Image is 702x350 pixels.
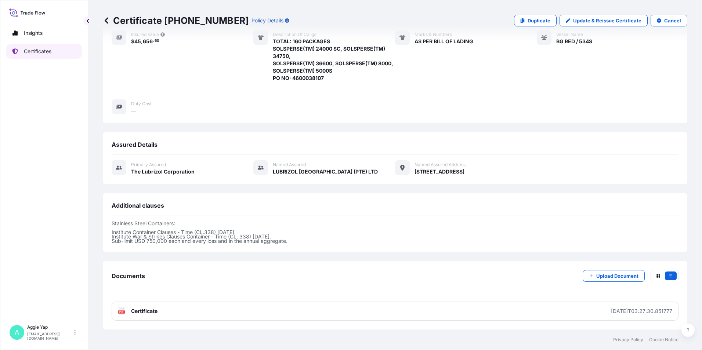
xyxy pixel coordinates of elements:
[514,15,557,26] a: Duplicate
[24,48,51,55] p: Certificates
[143,39,153,44] span: 656
[112,141,158,148] span: Assured Details
[651,15,687,26] button: Cancel
[560,15,648,26] a: Update & Reissue Certificate
[131,168,195,175] span: The Lubrizol Corporation
[649,337,679,343] a: Cookie Notice
[131,101,152,107] span: Duty Cost
[556,38,592,45] span: BG RED / 534S
[112,221,679,243] p: Stainless Steel Containers: Institute Container Clauses - Time (CL.338) [DATE]. Institute War & S...
[103,15,249,26] p: Certificate [PHONE_NUMBER]
[131,107,136,114] span: —
[6,44,82,59] a: Certificates
[24,29,43,37] p: Insights
[15,329,19,336] span: A
[583,270,645,282] button: Upload Document
[27,324,73,330] p: Aggie Yap
[153,40,154,42] span: .
[611,307,672,315] div: [DATE]T03:27:30.851777
[415,168,464,175] span: [STREET_ADDRESS]
[415,162,466,168] span: Named Assured Address
[6,26,82,40] a: Insights
[134,39,141,44] span: 45
[664,17,681,24] p: Cancel
[112,302,679,321] a: PDFCertificate[DATE]T03:27:30.851777
[131,307,158,315] span: Certificate
[112,272,145,280] span: Documents
[613,337,643,343] a: Privacy Policy
[252,17,283,24] p: Policy Details
[141,39,143,44] span: ,
[119,311,124,313] text: PDF
[273,38,395,82] span: TOTAL: 160 PACKAGES SOLSPERSE(TM) 24000 SC, SOLSPERSE(TM) 34750, SOLSPERSE(TM) 36600, SOLSPERSE(T...
[27,332,73,340] p: [EMAIL_ADDRESS][DOMAIN_NAME]
[131,162,166,168] span: Primary assured
[596,272,638,280] p: Upload Document
[112,202,164,209] span: Additional clauses
[273,162,306,168] span: Named Assured
[155,40,159,42] span: 60
[131,39,134,44] span: $
[528,17,550,24] p: Duplicate
[415,38,473,45] span: AS PER BILL OF LADING
[273,168,378,175] span: LUBRIZOL [GEOGRAPHIC_DATA] (PTE) LTD
[573,17,641,24] p: Update & Reissue Certificate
